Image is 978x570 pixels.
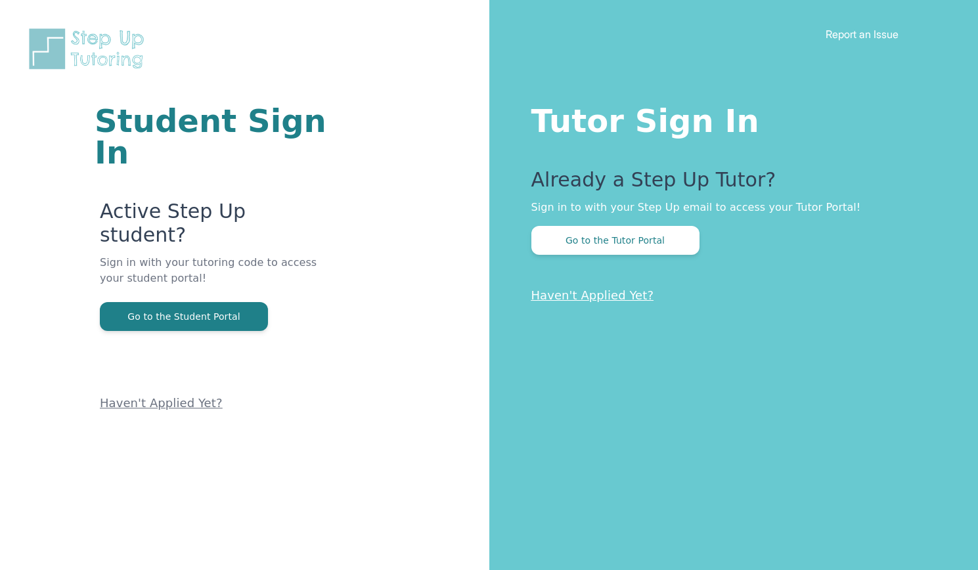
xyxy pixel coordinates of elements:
[100,310,268,322] a: Go to the Student Portal
[95,105,332,168] h1: Student Sign In
[26,26,152,72] img: Step Up Tutoring horizontal logo
[100,396,223,410] a: Haven't Applied Yet?
[531,168,926,200] p: Already a Step Up Tutor?
[826,28,899,41] a: Report an Issue
[100,302,268,331] button: Go to the Student Portal
[531,288,654,302] a: Haven't Applied Yet?
[531,100,926,137] h1: Tutor Sign In
[100,255,332,302] p: Sign in with your tutoring code to access your student portal!
[531,234,700,246] a: Go to the Tutor Portal
[531,226,700,255] button: Go to the Tutor Portal
[531,200,926,215] p: Sign in to with your Step Up email to access your Tutor Portal!
[100,200,332,255] p: Active Step Up student?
